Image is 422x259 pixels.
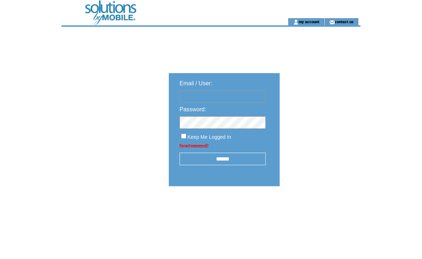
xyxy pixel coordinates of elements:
[329,19,335,25] img: contact_us_icon.gif
[180,143,208,147] a: Forgot password?
[299,19,319,24] a: my account
[180,80,212,86] span: Email / User:
[187,134,231,140] span: Keep Me Logged In
[293,19,299,25] img: account_icon.gif
[335,19,354,24] a: contact us
[180,106,206,112] span: Password:
[300,204,336,213] img: transparent.png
